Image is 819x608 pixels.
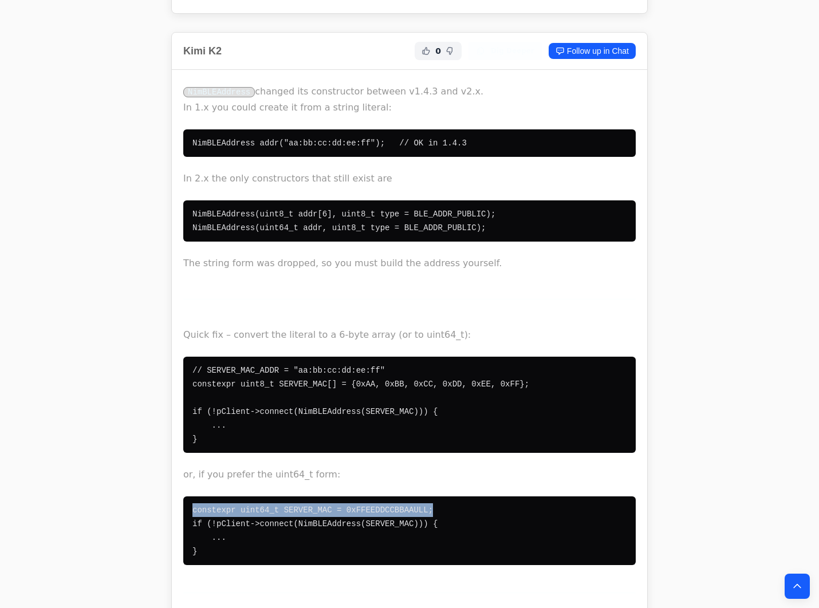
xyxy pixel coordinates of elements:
[183,467,636,483] p: or, if you prefer the uint64_t form:
[435,45,441,57] span: 0
[183,87,255,97] code: NimBLEAddress
[183,43,222,59] h2: Kimi K2
[183,171,636,187] p: In 2.x the only constructors that still exist are
[443,44,457,58] button: Not Helpful
[549,43,636,59] a: Follow up in Chat
[192,366,529,444] code: // SERVER_MAC_ADDR = "aa:bb:cc:dd:ee:ff" constexpr uint8_t SERVER_MAC[] = {0xAA, 0xBB, 0xCC, 0xDD...
[419,44,433,58] button: Helpful
[192,210,495,232] code: NimBLEAddress(uint8_t addr[6], uint8_t type = BLE_ADDR_PUBLIC); NimBLEAddress(uint64_t addr, uint...
[183,327,636,343] p: Quick fix – convert the literal to a 6-byte array (or to uint64_t):
[785,574,810,599] button: Back to top
[183,84,636,116] p: changed its constructor between v1.4.3 and v2.x. In 1.x you could create it from a string literal:
[183,255,636,271] p: The string form was dropped, so you must build the address yourself.
[192,139,467,148] code: NimBLEAddress addr("aa:bb:cc:dd:ee:ff"); // OK in 1.4.3
[192,506,438,556] code: constexpr uint64_t SERVER_MAC = 0xFFEEDDCCBBAAULL; if (!pClient->connect(NimBLEAddress(SERVER_MAC...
